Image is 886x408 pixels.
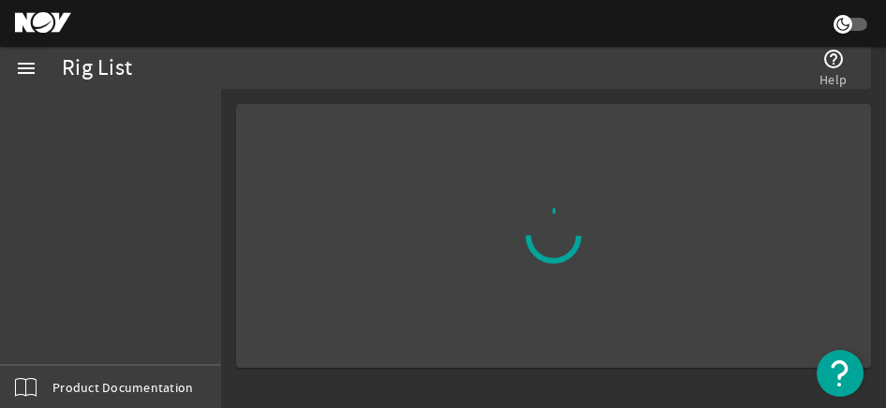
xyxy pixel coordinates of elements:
[52,378,193,397] span: Product Documentation
[820,70,847,89] span: Help
[817,350,864,397] button: Open Resource Center
[822,48,845,70] mat-icon: help_outline
[15,57,37,80] mat-icon: menu
[62,59,132,78] div: Rig List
